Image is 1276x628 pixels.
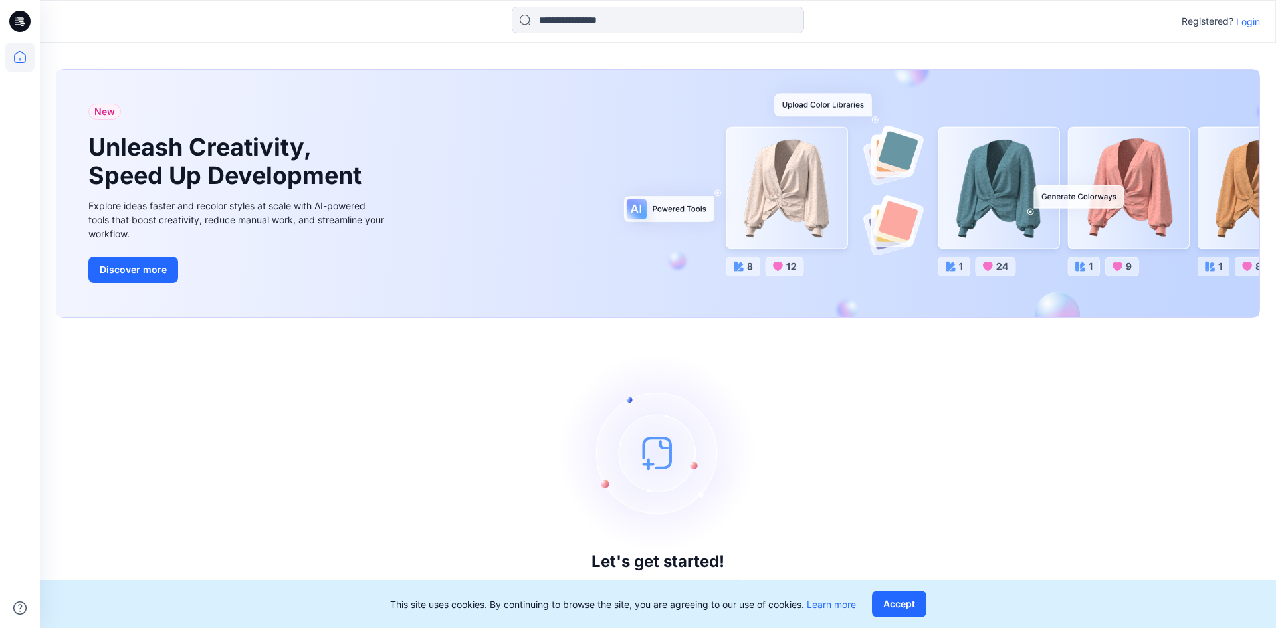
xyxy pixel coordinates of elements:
p: Login [1236,15,1260,29]
h1: Unleash Creativity, Speed Up Development [88,133,368,190]
div: Explore ideas faster and recolor styles at scale with AI-powered tools that boost creativity, red... [88,199,387,241]
p: This site uses cookies. By continuing to browse the site, you are agreeing to our use of cookies. [390,597,856,611]
button: Discover more [88,257,178,283]
h3: Let's get started! [591,552,724,571]
button: Accept [872,591,926,617]
span: New [94,104,115,120]
img: empty-state-image.svg [558,353,758,552]
a: Learn more [807,599,856,610]
p: Registered? [1182,13,1233,29]
a: Discover more [88,257,387,283]
p: Click New to add a style or create a folder. [549,576,767,592]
